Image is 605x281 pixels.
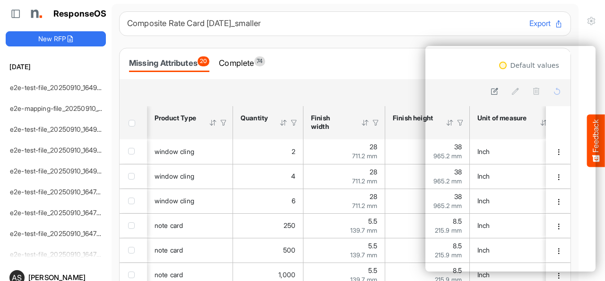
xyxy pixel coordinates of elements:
[155,114,197,122] div: Product Type
[155,246,183,254] span: note card
[370,168,377,176] span: 28
[233,213,303,238] td: 250 is template cell Column Header httpsnorthellcomontologiesmapping-rulesorderhasquantity
[385,164,470,189] td: 38 is template cell Column Header httpsnorthellcomontologiesmapping-rulesmeasurementhasfinishsize...
[292,197,295,205] span: 6
[350,251,377,259] span: 139.7 mm
[303,213,385,238] td: 5.5 is template cell Column Header httpsnorthellcomontologiesmapping-rulesmeasurementhasfinishsiz...
[352,152,377,160] span: 711.2 mm
[385,189,470,213] td: 38 is template cell Column Header httpsnorthellcomontologiesmapping-rulesmeasurementhasfinishsize...
[120,106,147,139] th: Header checkbox
[254,56,265,66] span: 74
[10,83,105,91] a: e2e-test-file_20250910_164946
[6,62,106,72] h6: [DATE]
[233,238,303,263] td: 500 is template cell Column Header httpsnorthellcomontologiesmapping-rulesorderhasquantity
[283,246,295,254] span: 500
[10,104,120,112] a: e2e-mapping-file_20250910_164923
[10,229,104,237] a: e2e-test-file_20250910_164736
[368,242,377,250] span: 5.5
[233,189,303,213] td: 6 is template cell Column Header httpsnorthellcomontologiesmapping-rulesorderhasquantity
[385,238,470,263] td: 8.5 is template cell Column Header httpsnorthellcomontologiesmapping-rulesmeasurementhasfinishsiz...
[10,125,105,133] a: e2e-test-file_20250910_164923
[120,189,147,213] td: checkbox
[120,213,147,238] td: checkbox
[303,164,385,189] td: 28 is template cell Column Header httpsnorthellcomontologiesmapping-rulesmeasurementhasfinishsize...
[352,177,377,185] span: 711.2 mm
[26,4,45,23] img: Northell
[290,118,298,127] div: Filter Icon
[129,56,209,70] div: Missing Attributes
[529,18,563,30] button: Export
[370,143,377,151] span: 28
[147,189,233,213] td: window cling is template cell Column Header product-type
[303,139,385,164] td: 28 is template cell Column Header httpsnorthellcomontologiesmapping-rulesmeasurementhasfinishsize...
[120,139,147,164] td: checkbox
[147,238,233,263] td: note card is template cell Column Header product-type
[120,164,147,189] td: checkbox
[311,114,349,131] div: Finish width
[155,271,183,279] span: note card
[233,164,303,189] td: 4 is template cell Column Header httpsnorthellcomontologiesmapping-rulesorderhasquantity
[155,172,194,180] span: window cling
[233,139,303,164] td: 2 is template cell Column Header httpsnorthellcomontologiesmapping-rulesorderhasquantity
[241,114,267,122] div: Quantity
[303,189,385,213] td: 28 is template cell Column Header httpsnorthellcomontologiesmapping-rulesmeasurementhasfinishsize...
[147,164,233,189] td: window cling is template cell Column Header product-type
[10,167,105,175] a: e2e-test-file_20250910_164923
[53,9,107,19] h1: ResponseOS
[219,118,228,127] div: Filter Icon
[425,46,596,272] iframe: Feedback Widget
[393,114,433,122] div: Finish height
[10,208,104,217] a: e2e-test-file_20250910_164737
[28,274,102,281] div: [PERSON_NAME]
[368,266,377,274] span: 5.5
[352,202,377,209] span: 711.2 mm
[120,238,147,263] td: checkbox
[350,227,377,234] span: 139.7 mm
[291,172,295,180] span: 4
[292,147,295,155] span: 2
[198,56,209,66] span: 20
[303,238,385,263] td: 5.5 is template cell Column Header httpsnorthellcomontologiesmapping-rulesmeasurementhasfinishsiz...
[127,19,522,27] h6: Composite Rate Card [DATE]_smaller
[284,221,295,229] span: 250
[278,271,295,279] span: 1,000
[368,217,377,225] span: 5.5
[155,197,194,205] span: window cling
[147,139,233,164] td: window cling is template cell Column Header product-type
[372,118,380,127] div: Filter Icon
[10,188,104,196] a: e2e-test-file_20250910_164749
[219,56,265,70] div: Complete
[6,31,106,46] button: New RFP
[370,192,377,200] span: 28
[147,213,233,238] td: note card is template cell Column Header product-type
[385,213,470,238] td: 8.5 is template cell Column Header httpsnorthellcomontologiesmapping-rulesmeasurementhasfinishsiz...
[10,146,105,154] a: e2e-test-file_20250910_164923
[385,139,470,164] td: 38 is template cell Column Header httpsnorthellcomontologiesmapping-rulesmeasurementhasfinishsize...
[155,147,194,155] span: window cling
[155,221,183,229] span: note card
